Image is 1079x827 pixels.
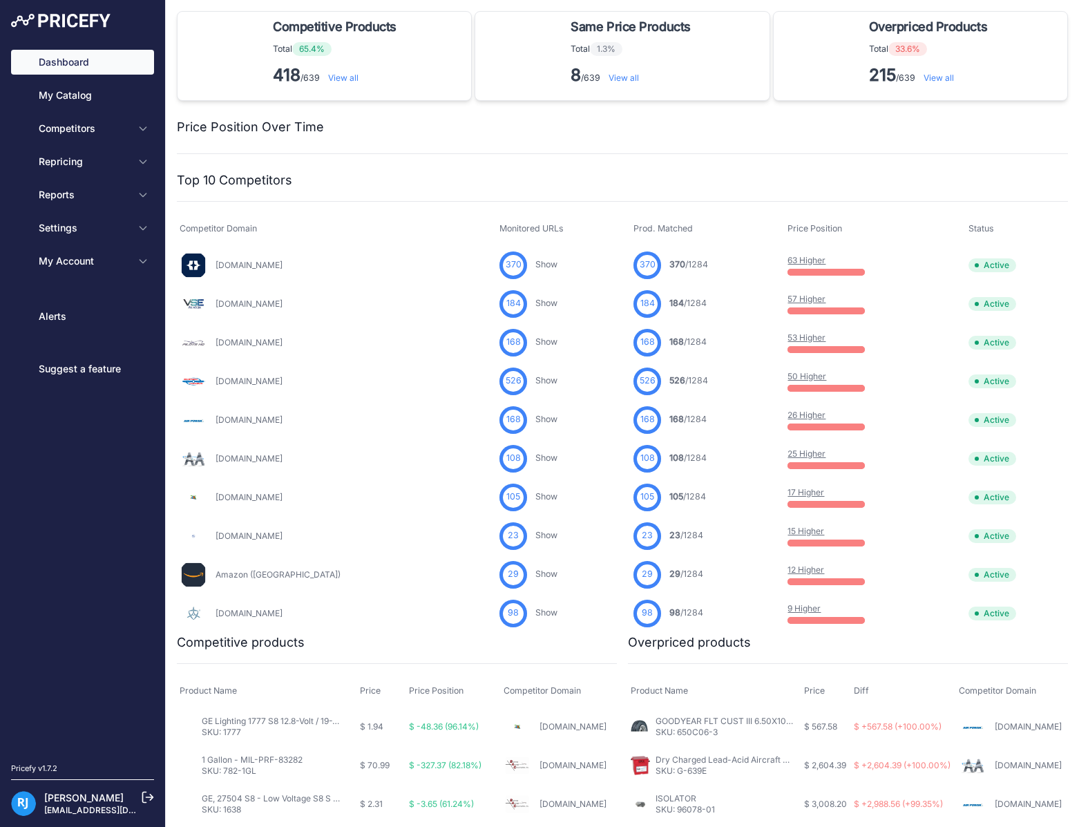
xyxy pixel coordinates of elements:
[640,491,654,504] span: 105
[787,371,826,381] a: 50 Higher
[506,336,521,349] span: 168
[804,685,825,696] span: Price
[854,760,951,770] span: $ +2,604.39 (+100.00%)
[640,452,655,465] span: 108
[669,569,703,579] a: 29/1284
[273,64,402,86] p: /639
[508,529,519,542] span: 23
[360,799,383,809] span: $ 2.31
[202,804,340,815] p: SKU: 1638
[804,799,847,809] span: $ 3,008.20
[968,336,1016,350] span: Active
[995,721,1062,732] a: [DOMAIN_NAME]
[202,793,426,804] a: GE, 27504 S8 - Low Voltage S8 S Shape Miniature Lamps
[11,116,154,141] button: Competitors
[669,259,708,269] a: 370/1284
[39,188,129,202] span: Reports
[571,64,696,86] p: /639
[640,374,656,388] span: 526
[640,297,655,310] span: 184
[292,42,332,56] span: 65.4%
[669,491,683,502] span: 105
[787,294,825,304] a: 57 Higher
[506,258,522,272] span: 370
[535,375,557,386] a: Show
[177,171,292,190] h2: Top 10 Competitors
[787,255,825,265] a: 63 Higher
[656,766,794,777] p: SKU: G-639E
[535,607,557,618] a: Show
[968,568,1016,582] span: Active
[787,526,824,536] a: 15 Higher
[669,607,680,618] span: 98
[409,760,481,770] span: $ -327.37 (82.18%)
[535,336,557,347] a: Show
[669,569,680,579] span: 29
[535,530,557,540] a: Show
[669,491,706,502] a: 105/1284
[216,531,283,541] a: [DOMAIN_NAME]
[669,375,708,386] a: 526/1284
[656,716,856,726] a: GOODYEAR FLT CUST III 6.50X10 10PLY 650C06-3
[360,721,383,732] span: $ 1.94
[273,17,397,37] span: Competitive Products
[216,453,283,464] a: [DOMAIN_NAME]
[968,607,1016,620] span: Active
[539,760,607,770] a: [DOMAIN_NAME]
[642,568,653,581] span: 29
[39,221,129,235] span: Settings
[628,633,751,652] h2: Overpriced products
[571,42,696,56] p: Total
[787,448,825,459] a: 25 Higher
[202,716,457,726] a: GE Lighting 1777 S8 12.8-Volt / 19-Watt BA15s Lamp, Incandescent
[216,492,283,502] a: [DOMAIN_NAME]
[995,799,1062,809] a: [DOMAIN_NAME]
[506,491,520,504] span: 105
[535,259,557,269] a: Show
[669,530,703,540] a: 23/1284
[216,376,283,386] a: [DOMAIN_NAME]
[571,65,581,85] strong: 8
[506,452,521,465] span: 108
[506,374,522,388] span: 526
[39,122,129,135] span: Competitors
[273,65,300,85] strong: 418
[39,155,129,169] span: Repricing
[631,685,688,696] span: Product Name
[216,298,283,309] a: [DOMAIN_NAME]
[787,487,824,497] a: 17 Higher
[571,17,690,37] span: Same Price Products
[787,564,824,575] a: 12 Higher
[869,42,993,56] p: Total
[177,633,305,652] h2: Competitive products
[656,804,715,815] p: SKU: 96078-01
[535,414,557,424] a: Show
[669,607,703,618] a: 98/1284
[216,337,283,348] a: [DOMAIN_NAME]
[508,607,519,620] span: 98
[539,721,607,732] a: [DOMAIN_NAME]
[11,216,154,240] button: Settings
[409,799,474,809] span: $ -3.65 (61.24%)
[869,17,987,37] span: Overpriced Products
[642,607,653,620] span: 98
[39,254,129,268] span: My Account
[787,223,842,234] span: Price Position
[968,529,1016,543] span: Active
[854,721,942,732] span: $ +567.58 (+100.00%)
[787,410,825,420] a: 26 Higher
[44,792,124,804] a: [PERSON_NAME]
[11,83,154,108] a: My Catalog
[968,413,1016,427] span: Active
[669,336,707,347] a: 168/1284
[968,491,1016,504] span: Active
[499,223,564,234] span: Monitored URLs
[642,529,653,542] span: 23
[409,721,479,732] span: $ -48.36 (96.14%)
[959,685,1036,696] span: Competitor Domain
[669,298,707,308] a: 184/1284
[409,685,464,696] span: Price Position
[669,298,684,308] span: 184
[11,14,111,28] img: Pricefy Logo
[633,223,693,234] span: Prod. Matched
